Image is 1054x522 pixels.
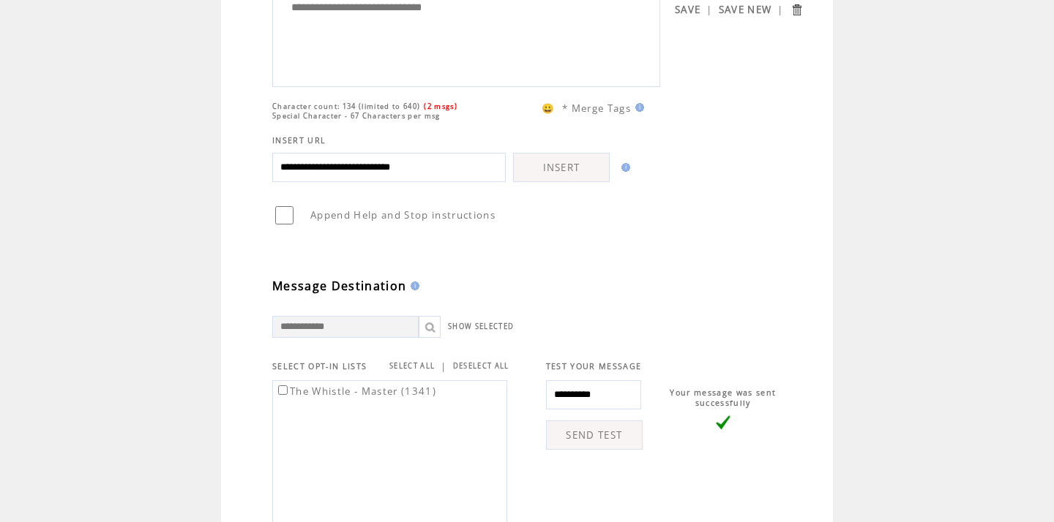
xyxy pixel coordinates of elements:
img: vLarge.png [716,415,730,430]
span: | [777,3,783,16]
span: 😀 [542,102,555,115]
span: Message Destination [272,278,406,294]
label: The Whistle - Master (1341) [275,385,436,398]
span: | [441,360,446,373]
a: SAVE [675,3,700,16]
a: SEND TEST [546,420,643,450]
span: | [706,3,712,16]
a: SHOW SELECTED [448,322,514,331]
input: The Whistle - Master (1341) [278,385,288,395]
a: INSERT [513,153,610,182]
span: Append Help and Stop instructions [310,208,496,222]
input: Submit [790,3,804,17]
span: TEST YOUR MESSAGE [546,361,642,371]
img: help.gif [631,103,644,112]
img: help.gif [617,163,630,172]
a: SELECT ALL [389,361,435,371]
a: DESELECT ALL [453,361,509,371]
span: INSERT URL [272,135,326,145]
span: (2 msgs) [424,102,457,111]
img: help.gif [406,281,419,290]
a: SAVE NEW [719,3,772,16]
span: SELECT OPT-IN LISTS [272,361,367,371]
span: Character count: 134 (limited to 640) [272,102,420,111]
span: Your message was sent successfully [670,387,776,408]
span: * Merge Tags [562,102,631,115]
span: Special Character - 67 Characters per msg [272,111,441,121]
